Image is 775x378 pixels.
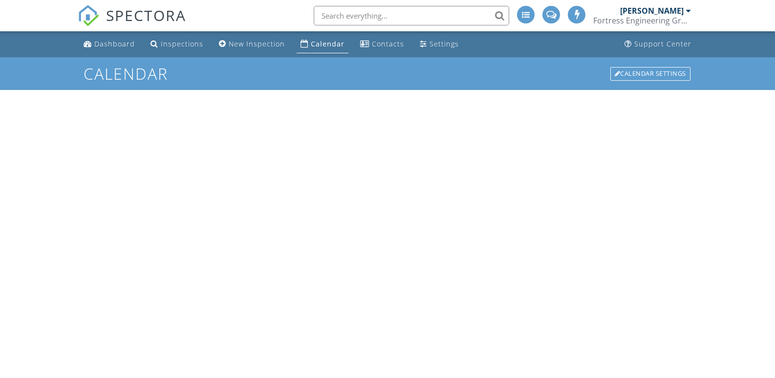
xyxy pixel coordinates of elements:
[215,35,289,53] a: New Inspection
[620,6,684,16] div: [PERSON_NAME]
[78,13,186,34] a: SPECTORA
[430,39,459,48] div: Settings
[609,66,691,82] a: Calendar Settings
[297,35,348,53] a: Calendar
[161,39,203,48] div: Inspections
[610,67,690,81] div: Calendar Settings
[311,39,344,48] div: Calendar
[372,39,404,48] div: Contacts
[78,5,99,26] img: The Best Home Inspection Software - Spectora
[621,35,695,53] a: Support Center
[147,35,207,53] a: Inspections
[106,5,186,25] span: SPECTORA
[416,35,463,53] a: Settings
[229,39,285,48] div: New Inspection
[84,65,691,82] h1: Calendar
[314,6,509,25] input: Search everything...
[356,35,408,53] a: Contacts
[634,39,691,48] div: Support Center
[80,35,139,53] a: Dashboard
[94,39,135,48] div: Dashboard
[593,16,691,25] div: Fortress Engineering Group LLC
